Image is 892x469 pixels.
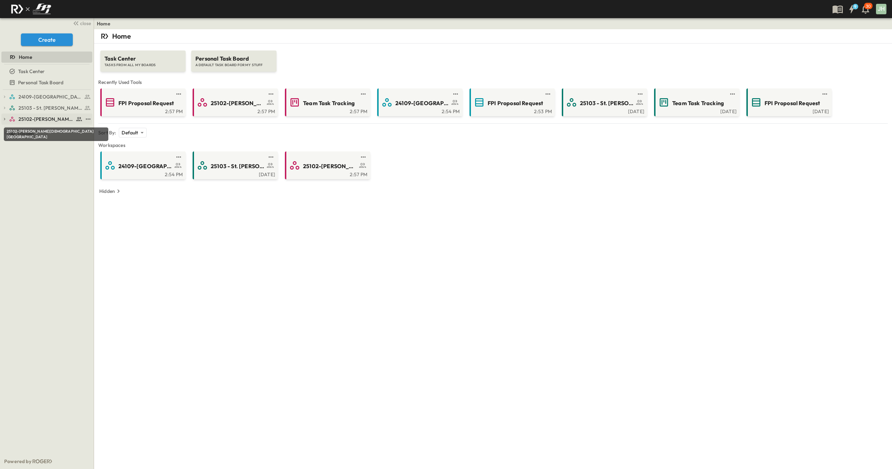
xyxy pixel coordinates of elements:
span: 24109-[GEOGRAPHIC_DATA][PERSON_NAME] [118,162,172,170]
img: c8d7d1ed905e502e8f77bf7063faec64e13b34fdb1f2bdd94b0e311fc34f8000.png [8,2,54,16]
a: Task Center [1,67,91,76]
span: 24109-St. Teresa of Calcutta Parish Hall [18,93,82,100]
div: Default [119,128,146,138]
button: test [174,153,183,161]
a: 25103 - St. [PERSON_NAME] Phase 2 [9,103,91,113]
button: test [821,90,829,98]
span: 24109-[GEOGRAPHIC_DATA][PERSON_NAME] [395,99,449,107]
button: test [544,90,552,98]
a: 25102-Christ The Redeemer Anglican Church [9,114,83,124]
a: 24109-St. Teresa of Calcutta Parish Hall [9,92,91,102]
a: [DATE] [563,108,644,114]
a: 24109-[GEOGRAPHIC_DATA][PERSON_NAME] [102,160,183,171]
a: 24109-[GEOGRAPHIC_DATA][PERSON_NAME] [379,97,460,108]
a: [DATE] [194,171,275,177]
button: test [84,115,92,123]
a: FPI Proposal Request [748,97,829,108]
span: 25103 - St. [PERSON_NAME] Phase 2 [211,162,265,170]
a: 2:57 PM [194,108,275,114]
span: FPI Proposal Request [118,99,174,107]
span: Task Center [104,55,181,63]
p: Hidden [99,188,115,195]
span: 25102-[PERSON_NAME][DEMOGRAPHIC_DATA][GEOGRAPHIC_DATA] [303,162,357,170]
button: test [174,90,183,98]
span: Workspaces [98,142,888,149]
span: close [80,20,91,27]
button: test [636,90,644,98]
div: 25102-Christ The Redeemer Anglican Churchtest [1,114,92,125]
a: Team Task Tracking [286,97,367,108]
span: Team Task Tracking [672,99,724,107]
a: 25102-[PERSON_NAME][DEMOGRAPHIC_DATA][GEOGRAPHIC_DATA] [194,97,275,108]
a: Task CenterTASKS FROM ALL MY BOARDS [100,44,186,72]
span: Team Task Tracking [303,99,355,107]
p: 30 [866,3,871,9]
a: Team Task Tracking [656,97,737,108]
a: Home [1,52,91,62]
a: 25103 - St. [PERSON_NAME] Phase 2 [563,97,644,108]
button: 9 [845,3,859,15]
span: A DEFAULT TASK BOARD FOR MY STUFF [195,63,272,68]
a: Personal Task Board [1,78,91,87]
span: Personal Task Board [18,79,63,86]
button: close [70,18,92,28]
a: 2:57 PM [286,171,367,177]
button: Create [21,33,73,46]
p: Home [112,31,131,41]
h6: 9 [854,4,856,9]
p: Default [122,129,138,136]
div: Personal Task Boardtest [1,77,92,88]
span: Recently Used Tools [98,79,888,86]
div: 24109-St. Teresa of Calcutta Parish Halltest [1,91,92,102]
nav: breadcrumbs [97,20,115,27]
span: FPI Proposal Request [488,99,543,107]
a: [DATE] [656,108,737,114]
a: 2:53 PM [471,108,552,114]
span: 25102-Christ The Redeemer Anglican Church [18,116,74,123]
span: TASKS FROM ALL MY BOARDS [104,63,181,68]
button: test [267,153,275,161]
button: test [451,90,460,98]
a: 25103 - St. [PERSON_NAME] Phase 2 [194,160,275,171]
span: 25103 - St. [PERSON_NAME] Phase 2 [18,104,82,111]
button: test [359,90,367,98]
span: 25103 - St. [PERSON_NAME] Phase 2 [580,99,634,107]
a: Personal Task BoardA DEFAULT TASK BOARD FOR MY STUFF [191,44,277,72]
button: Hidden [96,186,125,196]
div: 25103 - St. [PERSON_NAME] Phase 2test [1,102,92,114]
span: Home [19,54,32,61]
a: FPI Proposal Request [102,97,183,108]
a: Home [97,20,110,27]
div: JH [876,4,886,14]
span: Task Center [18,68,45,75]
a: 25102-[PERSON_NAME][DEMOGRAPHIC_DATA][GEOGRAPHIC_DATA] [286,160,367,171]
a: 2:57 PM [102,108,183,114]
a: 2:54 PM [379,108,460,114]
a: FPI Proposal Request [471,97,552,108]
a: [DATE] [748,108,829,114]
button: JH [875,3,887,15]
div: 25102-[PERSON_NAME][DEMOGRAPHIC_DATA][GEOGRAPHIC_DATA] [4,127,108,141]
button: test [267,90,275,98]
button: test [728,90,737,98]
a: 2:57 PM [286,108,367,114]
a: 2:54 PM [102,171,183,177]
span: FPI Proposal Request [765,99,820,107]
button: test [359,153,367,161]
span: 25102-[PERSON_NAME][DEMOGRAPHIC_DATA][GEOGRAPHIC_DATA] [211,99,265,107]
span: Personal Task Board [195,55,272,63]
